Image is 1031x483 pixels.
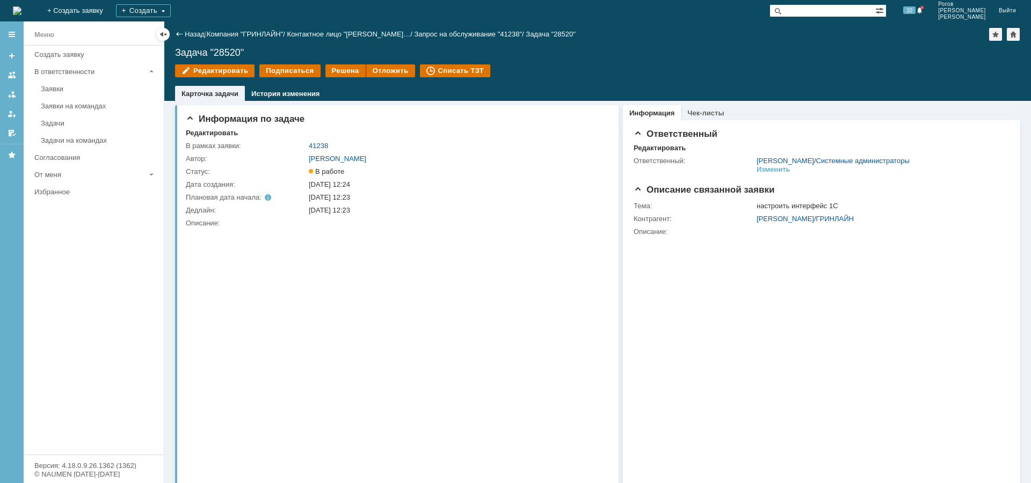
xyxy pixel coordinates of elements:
span: [PERSON_NAME] [938,14,986,20]
div: / [287,30,415,38]
div: Дедлайн: [186,206,307,215]
span: Информация по задаче [186,114,304,124]
div: [DATE] 12:24 [309,180,604,189]
div: [DATE] 12:23 [309,193,604,202]
a: Назад [185,30,205,38]
div: | [205,30,206,38]
a: История изменения [251,90,320,98]
span: 10 [903,6,916,14]
a: Заявки на командах [37,98,161,114]
span: В работе [309,167,344,175]
div: От меня [34,171,145,179]
a: Согласования [30,149,161,166]
div: Задачи [41,119,157,127]
div: В рамках заявки: [186,142,307,150]
div: / [757,215,1007,223]
span: Ответственный [634,129,717,139]
a: Заявки на командах [3,67,20,84]
a: Компания "ГРИНЛАЙН" [207,30,284,38]
div: Сделать домашней страницей [1007,28,1020,41]
div: настроить интерфейс 1С [757,202,1007,210]
div: В ответственности [34,68,145,76]
span: Описание связанной заявки [634,185,774,195]
span: Рогов [938,1,986,8]
a: [PERSON_NAME] [757,157,814,165]
a: Заявки в моей ответственности [3,86,20,103]
a: Контактное лицо "[PERSON_NAME]… [287,30,411,38]
a: Системные администраторы [816,157,910,165]
span: Расширенный поиск [875,5,886,15]
a: 41238 [309,142,328,150]
div: Задача "28520" [175,47,1020,58]
div: Описание: [634,228,1010,236]
div: © NAUMEN [DATE]-[DATE] [34,471,153,478]
a: Чек-листы [687,109,724,117]
a: Перейти на домашнюю страницу [13,6,21,15]
div: Версия: 4.18.0.9.26.1362 (1362) [34,462,153,469]
a: Запрос на обслуживание "41238" [414,30,522,38]
div: Заявки [41,85,157,93]
div: Плановая дата начала: [186,193,294,202]
div: [DATE] 12:23 [309,206,604,215]
a: ГРИНЛАЙН [816,215,854,223]
div: Автор: [186,155,307,163]
div: Создать [116,4,171,17]
div: / [207,30,287,38]
div: Изменить [757,165,790,174]
div: Редактировать [634,144,686,152]
div: Заявки на командах [41,102,157,110]
div: Задача "28520" [526,30,576,38]
a: Мои согласования [3,125,20,142]
div: Меню [34,28,54,41]
span: [PERSON_NAME] [938,8,986,14]
img: logo [13,6,21,15]
a: Создать заявку [30,46,161,63]
div: Согласования [34,153,157,162]
a: Информация [629,109,674,117]
div: Скрыть меню [157,28,170,41]
a: Мои заявки [3,105,20,122]
div: Статус: [186,167,307,176]
div: Контрагент: [634,215,754,223]
div: Редактировать [186,129,238,137]
div: Тема: [634,202,754,210]
div: Ответственный: [634,157,754,165]
a: Создать заявку [3,47,20,64]
div: Дата создания: [186,180,307,189]
a: Задачи [37,115,161,131]
div: Добавить в избранное [989,28,1002,41]
a: Задачи на командах [37,132,161,149]
a: Заявки [37,80,161,97]
div: Задачи на командах [41,136,157,144]
a: [PERSON_NAME] [309,155,366,163]
div: Описание: [186,219,606,228]
a: [PERSON_NAME] [757,215,814,223]
div: Избранное [34,188,145,196]
div: Создать заявку [34,50,157,58]
div: / [757,157,910,165]
a: Карточка задачи [181,90,238,98]
div: / [414,30,526,38]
